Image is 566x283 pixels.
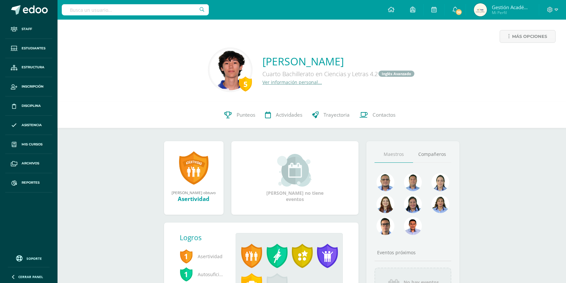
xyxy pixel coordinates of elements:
[171,195,217,203] div: Asertividad
[5,20,52,39] a: Staff
[22,161,39,166] span: Archivos
[262,68,415,79] div: Cuarto Bachillerato en Ciencias y Letras 4.2
[180,247,225,265] span: Asertividad
[171,190,217,195] div: [PERSON_NAME] obtuvo
[307,102,355,128] a: Trayectoria
[8,254,50,262] a: Soporte
[376,217,394,235] img: b3275fa016b95109afc471d3b448d7ac.png
[375,146,413,163] a: Maestros
[5,77,52,96] a: Inscripción
[22,84,43,89] span: Inscripción
[277,154,313,187] img: event_small.png
[492,4,531,10] span: Gestión Académica
[22,123,42,128] span: Asistencia
[404,195,422,213] img: 4a7f7f1a360f3d8e2a3425f4c4febaf9.png
[512,30,547,42] span: Más opciones
[262,54,415,68] a: [PERSON_NAME]
[431,195,449,213] img: 72fdff6db23ea16c182e3ba03ce826f1.png
[455,8,462,16] span: 38
[404,173,422,191] img: 2ac039123ac5bd71a02663c3aa063ac8.png
[239,76,252,92] div: 5
[219,102,260,128] a: Punteos
[62,4,209,15] input: Busca un usuario...
[492,10,531,15] span: Mi Perfil
[376,195,394,213] img: a9adb280a5deb02de052525b0213cdb9.png
[500,30,556,43] a: Más opciones
[324,111,350,118] span: Trayectoria
[26,256,42,261] span: Soporte
[22,180,40,185] span: Reportes
[378,71,414,77] a: Inglés Avanzado
[5,173,52,192] a: Reportes
[22,26,32,32] span: Staff
[5,116,52,135] a: Asistencia
[413,146,452,163] a: Compañeros
[22,142,42,147] span: Mis cursos
[5,39,52,58] a: Estudiantes
[260,102,307,128] a: Actividades
[237,111,255,118] span: Punteos
[5,58,52,77] a: Estructura
[376,173,394,191] img: 99962f3fa423c9b8099341731b303440.png
[474,3,487,16] img: ff93632bf489dcbc5131d32d8a4af367.png
[404,217,422,235] img: cc0c97458428ff7fb5cd31c6f23e5075.png
[373,111,395,118] span: Contactos
[5,96,52,116] a: Disciplina
[5,154,52,173] a: Archivos
[180,233,231,242] div: Logros
[262,79,322,85] a: Ver información personal...
[180,267,193,282] span: 1
[22,65,44,70] span: Estructura
[276,111,302,118] span: Actividades
[18,275,43,279] span: Cerrar panel
[22,46,45,51] span: Estudiantes
[5,135,52,154] a: Mis cursos
[180,249,193,264] span: 1
[355,102,400,128] a: Contactos
[22,103,41,108] span: Disciplina
[375,249,452,256] div: Eventos próximos
[210,49,251,90] img: 2fc343f8202b12bf2aeefb3323d22cc2.png
[431,173,449,191] img: 375aecfb130304131abdbe7791f44736.png
[262,154,327,202] div: [PERSON_NAME] no tiene eventos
